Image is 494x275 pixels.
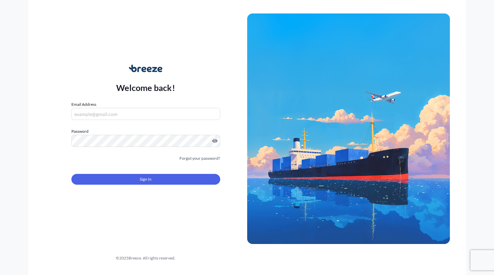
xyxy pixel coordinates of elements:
input: example@gmail.com [71,108,220,120]
p: Welcome back! [116,82,175,93]
img: Ship illustration [247,13,450,244]
button: Show password [212,138,218,144]
label: Password [71,128,220,135]
span: Sign In [140,176,152,183]
label: Email Address [71,101,96,108]
a: Forgot your password? [179,155,220,162]
div: © 2025 Breeze. All rights reserved. [44,255,247,262]
button: Sign In [71,174,220,185]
